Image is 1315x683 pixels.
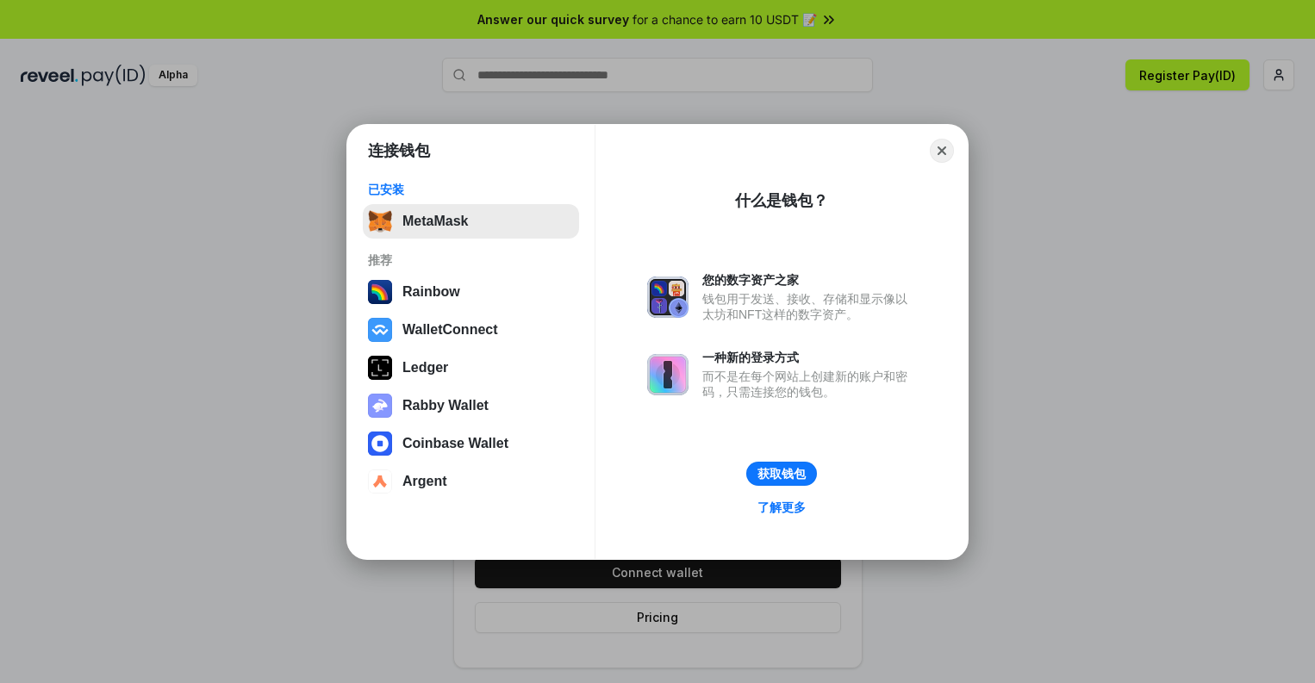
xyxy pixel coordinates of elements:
img: svg+xml,%3Csvg%20xmlns%3D%22http%3A%2F%2Fwww.w3.org%2F2000%2Fsvg%22%20fill%3D%22none%22%20viewBox... [647,276,689,318]
div: 什么是钱包？ [735,190,828,211]
img: svg+xml,%3Csvg%20width%3D%2228%22%20height%3D%2228%22%20viewBox%3D%220%200%2028%2028%22%20fill%3D... [368,318,392,342]
img: svg+xml,%3Csvg%20xmlns%3D%22http%3A%2F%2Fwww.w3.org%2F2000%2Fsvg%22%20width%3D%2228%22%20height%3... [368,356,392,380]
div: 您的数字资产之家 [702,272,916,288]
button: Close [930,139,954,163]
div: Rainbow [402,284,460,300]
div: WalletConnect [402,322,498,338]
img: svg+xml,%3Csvg%20width%3D%22120%22%20height%3D%22120%22%20viewBox%3D%220%200%20120%20120%22%20fil... [368,280,392,304]
div: 了解更多 [757,500,806,515]
div: 而不是在每个网站上创建新的账户和密码，只需连接您的钱包。 [702,369,916,400]
button: Coinbase Wallet [363,426,579,461]
button: Ledger [363,351,579,385]
button: WalletConnect [363,313,579,347]
button: 获取钱包 [746,462,817,486]
img: svg+xml,%3Csvg%20fill%3D%22none%22%20height%3D%2233%22%20viewBox%3D%220%200%2035%2033%22%20width%... [368,209,392,233]
div: 已安装 [368,182,574,197]
a: 了解更多 [747,496,816,518]
div: Coinbase Wallet [402,436,508,451]
h1: 连接钱包 [368,140,430,161]
button: Rainbow [363,275,579,309]
button: Argent [363,464,579,499]
img: svg+xml,%3Csvg%20width%3D%2228%22%20height%3D%2228%22%20viewBox%3D%220%200%2028%2028%22%20fill%3D... [368,432,392,456]
button: Rabby Wallet [363,388,579,423]
div: Rabby Wallet [402,398,489,413]
div: 获取钱包 [757,466,806,481]
img: svg+xml,%3Csvg%20width%3D%2228%22%20height%3D%2228%22%20viewBox%3D%220%200%2028%2028%22%20fill%3D... [368,469,392,494]
div: Ledger [402,360,448,376]
img: svg+xml,%3Csvg%20xmlns%3D%22http%3A%2F%2Fwww.w3.org%2F2000%2Fsvg%22%20fill%3D%22none%22%20viewBox... [647,354,689,395]
div: 推荐 [368,252,574,268]
div: MetaMask [402,214,468,229]
div: Argent [402,474,447,489]
img: svg+xml,%3Csvg%20xmlns%3D%22http%3A%2F%2Fwww.w3.org%2F2000%2Fsvg%22%20fill%3D%22none%22%20viewBox... [368,394,392,418]
div: 一种新的登录方式 [702,350,916,365]
button: MetaMask [363,204,579,239]
div: 钱包用于发送、接收、存储和显示像以太坊和NFT这样的数字资产。 [702,291,916,322]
